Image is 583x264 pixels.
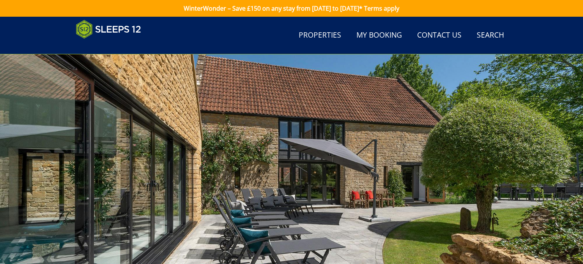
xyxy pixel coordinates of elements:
a: Contact Us [414,27,465,44]
iframe: Customer reviews powered by Trustpilot [72,43,152,50]
a: Search [474,27,507,44]
a: Properties [296,27,344,44]
img: Sleeps 12 [76,20,141,39]
a: My Booking [353,27,405,44]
